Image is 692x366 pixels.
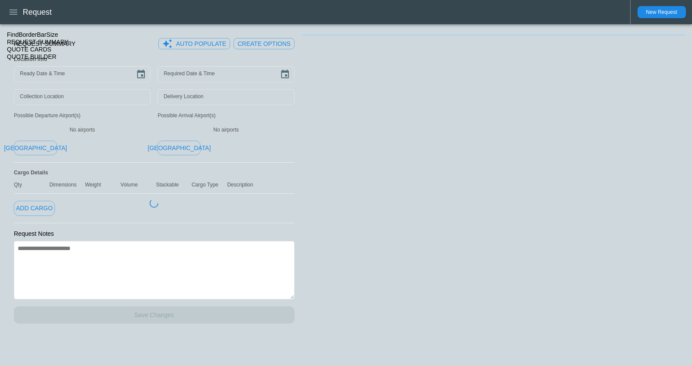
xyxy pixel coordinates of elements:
p: Volume [121,182,145,188]
p: Description [227,182,260,188]
button: Choose date [132,66,150,83]
h6: Cargo Details [14,170,295,176]
p: Possible Arrival Airport(s) [157,112,294,119]
button: New Request [638,6,686,18]
p: Stackable [156,182,186,188]
p: Dimensions [49,182,83,188]
p: Request Summary [14,40,76,48]
h1: Request [22,7,51,17]
button: Choose date [276,66,294,83]
button: Auto Populate [158,38,230,50]
button: [GEOGRAPHIC_DATA] [157,141,201,156]
p: Weight [85,182,108,188]
h6: Location Info [14,56,295,63]
p: No airports [14,126,151,134]
button: Create Options [234,38,295,50]
button: [GEOGRAPHIC_DATA] [14,141,57,156]
p: Qty [14,182,29,188]
p: Possible Departure Airport(s) [14,112,151,119]
p: No airports [157,126,294,134]
p: Cargo Type [192,182,225,188]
